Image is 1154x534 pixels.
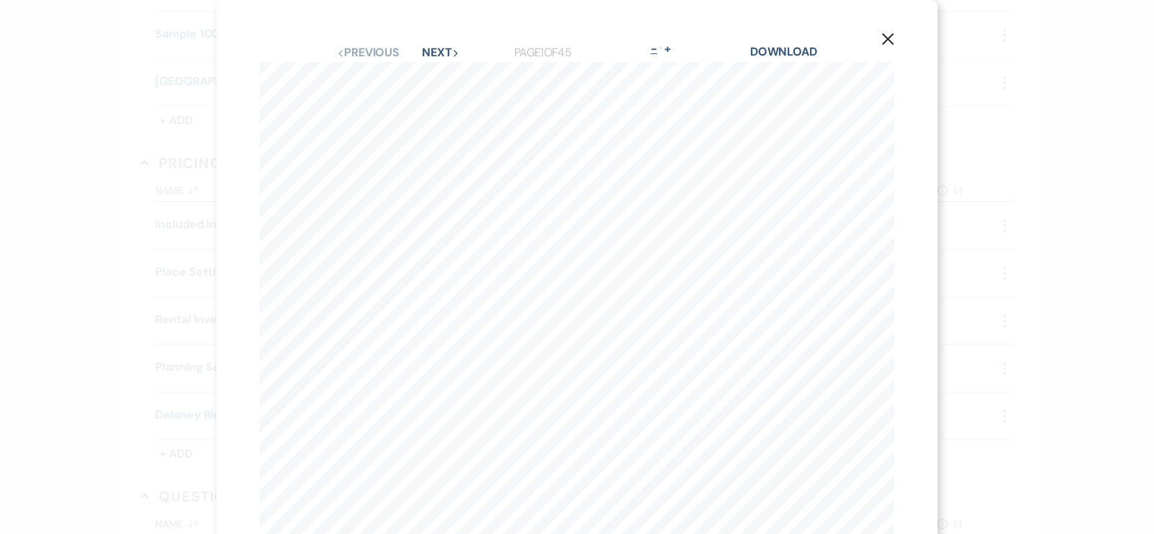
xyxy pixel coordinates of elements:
p: Page 1 of 45 [514,43,571,62]
button: Next [422,47,459,58]
button: - [648,43,660,55]
button: Previous [337,47,400,58]
button: + [661,43,673,55]
a: Download [750,44,817,59]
